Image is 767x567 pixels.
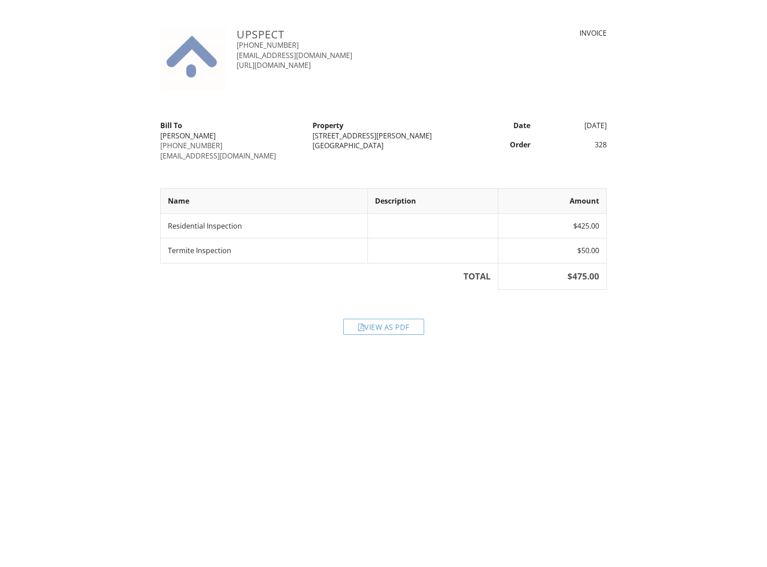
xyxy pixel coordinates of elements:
[343,325,424,334] a: View as PDF
[498,189,607,213] th: Amount
[237,50,352,60] a: [EMAIL_ADDRESS][DOMAIN_NAME]
[498,263,607,290] th: $475.00
[161,213,368,238] td: Residential Inspection
[160,151,276,161] a: [EMAIL_ADDRESS][DOMAIN_NAME]
[313,121,343,130] strong: Property
[161,263,498,290] th: TOTAL
[536,121,612,130] div: [DATE]
[368,189,498,213] th: Description
[160,121,182,130] strong: Bill To
[161,238,368,263] td: Termite Inspection
[237,60,311,70] a: [URL][DOMAIN_NAME]
[536,140,612,150] div: 328
[237,40,299,50] a: [PHONE_NUMBER]
[237,28,492,40] h3: Upspect
[313,141,454,150] div: [GEOGRAPHIC_DATA]
[460,121,536,130] div: Date
[160,131,302,141] div: [PERSON_NAME]
[460,140,536,150] div: Order
[161,189,368,213] th: Name
[503,28,607,38] div: INVOICE
[160,28,226,91] img: Upspect%20Symbol%20Logo%20Color.png
[313,131,454,141] div: [STREET_ADDRESS][PERSON_NAME]
[160,141,222,150] a: [PHONE_NUMBER]
[498,238,607,263] td: $50.00
[343,319,424,335] div: View as PDF
[498,213,607,238] td: $425.00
